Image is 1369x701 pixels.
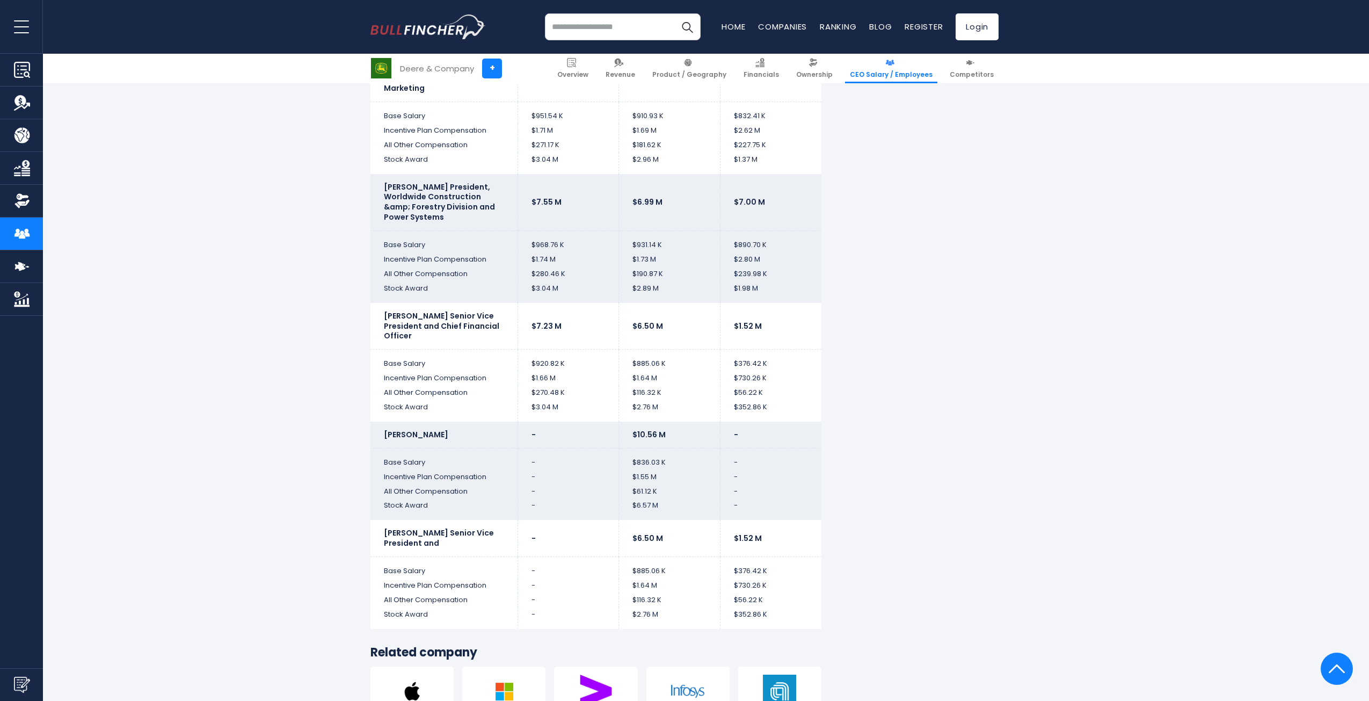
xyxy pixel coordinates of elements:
td: Stock Award [370,281,518,303]
td: $1.37 M [720,153,821,174]
td: Base Salary [370,231,518,252]
td: $190.87 K [619,267,720,281]
td: $890.70 K [720,231,821,252]
a: Login [956,13,999,40]
b: $10.56 M [632,429,666,440]
td: $1.55 M [619,470,720,485]
td: $352.86 K [720,608,821,629]
td: $280.46 K [518,267,619,281]
td: Incentive Plan Compensation [370,124,518,138]
img: Ownership [14,193,30,209]
button: Search [674,13,701,40]
td: - [720,485,821,499]
a: Home [722,21,745,32]
a: Product / Geography [647,54,731,83]
a: Revenue [601,54,640,83]
td: - [720,448,821,469]
a: Competitors [945,54,999,83]
a: Go to homepage [370,15,486,39]
td: All Other Compensation [370,485,518,499]
td: $2.76 M [619,608,720,629]
td: Base Salary [370,350,518,371]
h3: Related company [370,645,821,661]
td: Base Salary [370,448,518,469]
span: Ownership [796,70,833,79]
td: Incentive Plan Compensation [370,252,518,267]
a: Ranking [820,21,856,32]
b: [PERSON_NAME] [384,429,448,440]
td: - [720,470,821,485]
td: $3.04 M [518,281,619,303]
b: $6.50 M [632,321,663,331]
td: $931.14 K [619,231,720,252]
b: $7.00 M [734,197,765,207]
td: $3.04 M [518,400,619,422]
td: $1.66 M [518,371,619,386]
td: $1.69 M [619,124,720,138]
td: - [518,498,619,520]
div: Deere & Company [400,62,474,75]
td: $1.74 M [518,252,619,267]
td: $836.03 K [619,448,720,469]
td: $730.26 K [720,371,821,386]
td: $3.04 M [518,153,619,174]
td: All Other Compensation [370,267,518,281]
td: Stock Award [370,498,518,520]
b: $7.55 M [531,197,562,207]
td: All Other Compensation [370,593,518,608]
b: [PERSON_NAME] Senior Vice President and [384,527,494,548]
td: - [518,470,619,485]
td: $920.82 K [518,350,619,371]
span: Financials [744,70,779,79]
span: Competitors [950,70,994,79]
td: - [518,485,619,499]
a: Overview [552,54,593,83]
span: Product / Geography [652,70,726,79]
td: $1.71 M [518,124,619,138]
img: bullfincher logo [370,15,486,39]
b: $1.52 M [734,533,762,544]
td: $56.22 K [720,386,821,400]
td: Stock Award [370,153,518,174]
td: $968.76 K [518,231,619,252]
span: Revenue [606,70,635,79]
span: Overview [557,70,588,79]
td: All Other Compensation [370,386,518,400]
td: $2.62 M [720,124,821,138]
td: $2.96 M [619,153,720,174]
td: $1.73 M [619,252,720,267]
td: $271.17 K [518,138,619,153]
td: $6.57 M [619,498,720,520]
td: Base Salary [370,557,518,579]
td: All Other Compensation [370,138,518,153]
td: - [518,608,619,629]
b: - [734,429,738,440]
td: $227.75 K [720,138,821,153]
a: Ownership [791,54,838,83]
td: $1.64 M [619,371,720,386]
a: CEO Salary / Employees [845,54,937,83]
td: Incentive Plan Compensation [370,579,518,593]
td: - [518,593,619,608]
td: $2.76 M [619,400,720,422]
b: - [531,429,536,440]
img: DE logo [371,58,391,78]
td: $116.32 K [619,386,720,400]
a: Companies [758,21,807,32]
b: $7.23 M [531,321,562,331]
span: CEO Salary / Employees [850,70,933,79]
td: $910.93 K [619,102,720,124]
a: Register [905,21,943,32]
td: $885.06 K [619,557,720,579]
td: Stock Award [370,400,518,422]
b: [PERSON_NAME] Senior Vice President and Chief Financial Officer [384,310,499,342]
td: $61.12 K [619,485,720,499]
td: $2.89 M [619,281,720,303]
td: $730.26 K [720,579,821,593]
b: $6.99 M [632,197,662,207]
a: Blog [869,21,892,32]
td: - [518,579,619,593]
td: $116.32 K [619,593,720,608]
td: Incentive Plan Compensation [370,371,518,386]
td: Base Salary [370,102,518,124]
